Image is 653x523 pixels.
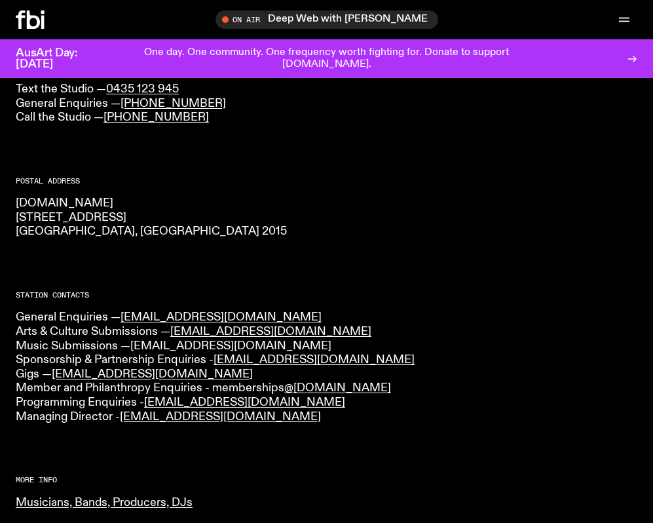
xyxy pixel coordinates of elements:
a: @[DOMAIN_NAME] [284,382,391,394]
h2: More Info [16,476,637,484]
a: [EMAIL_ADDRESS][DOMAIN_NAME] [130,340,331,352]
a: [EMAIL_ADDRESS][DOMAIN_NAME] [121,311,322,323]
a: 0435 123 945 [106,83,179,95]
a: [EMAIL_ADDRESS][DOMAIN_NAME] [170,326,371,338]
a: [PHONE_NUMBER] [103,111,209,123]
button: On AirDeep Web with [PERSON_NAME] [215,10,438,29]
p: Text the Studio — General Enquiries — Call the Studio — [16,83,637,125]
p: One day. One community. One frequency worth fighting for. Donate to support [DOMAIN_NAME]. [110,47,543,70]
p: General Enquiries — Arts & Culture Submissions — Music Submissions — Sponsorship & Partnership En... [16,311,637,424]
a: [EMAIL_ADDRESS][DOMAIN_NAME] [120,411,321,423]
a: [EMAIL_ADDRESS][DOMAIN_NAME] [214,354,415,366]
h2: Postal Address [16,178,637,185]
h3: AusArt Day: [DATE] [16,48,100,70]
h2: Station Contacts [16,292,637,299]
p: [DOMAIN_NAME] [STREET_ADDRESS] [GEOGRAPHIC_DATA], [GEOGRAPHIC_DATA] 2015 [16,197,637,239]
a: [PHONE_NUMBER] [121,98,226,109]
a: Musicians, Bands, Producers, DJs [16,497,193,509]
a: [EMAIL_ADDRESS][DOMAIN_NAME] [144,397,345,408]
a: [EMAIL_ADDRESS][DOMAIN_NAME] [52,368,253,380]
